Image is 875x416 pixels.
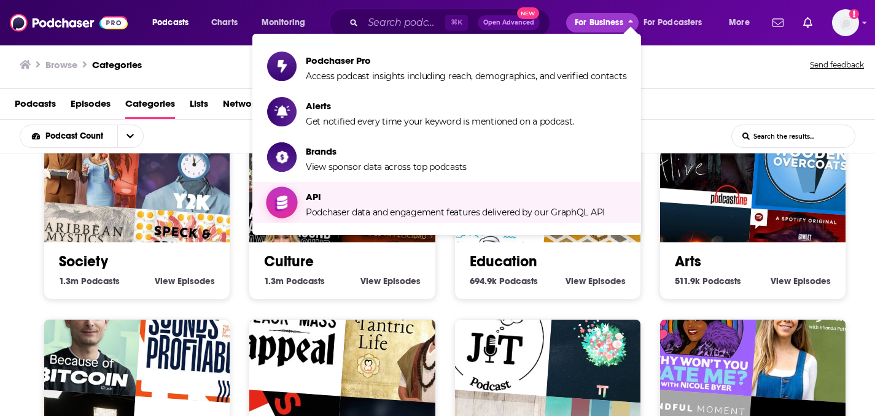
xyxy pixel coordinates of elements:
span: Access podcast insights including reach, demographics, and verified contacts [306,71,626,82]
span: 511.9k [675,275,700,287]
img: Because of Bitcoin [25,278,144,397]
button: open menu [144,13,204,33]
button: open menu [720,13,765,33]
a: View Arts Episodes [771,275,831,287]
img: FoundMyFitness [751,285,870,404]
h3: Browse [45,59,77,71]
span: Podchaser data and engagement features delivered by our GraphQL API [306,207,605,218]
img: Sounds Profitable [136,285,255,404]
a: Podcasts [15,94,56,119]
h2: Choose List sort [20,125,163,148]
button: open menu [253,13,321,33]
img: Black Mass Appeal: Modern Satanism for the Masses [230,278,349,397]
span: View [771,275,791,287]
span: For Business [575,14,623,31]
a: Networks [223,94,264,119]
span: API [306,191,605,202]
span: Podcast Count [45,132,107,141]
span: Podcasts [152,14,189,31]
img: The Creation Stories [546,285,665,404]
span: Logged in as agarland1 [832,9,859,36]
span: Alerts [306,100,574,112]
a: Categories [125,94,175,119]
a: View Culture Episodes [360,275,421,287]
span: 694.9k [470,275,497,287]
a: Arts [675,252,701,271]
img: Wooden Overcoats [751,98,870,217]
a: Education [470,252,537,271]
span: Charts [211,14,238,31]
a: Lists [190,94,208,119]
button: Send feedback [806,56,868,74]
span: Podcasts [702,275,741,287]
span: View sponsor data across top podcasts [306,161,467,172]
img: Just Thinking Podcast [435,278,554,397]
span: More [729,14,750,31]
a: 511.9k Arts Podcasts [675,275,741,287]
a: 1.3m Society Podcasts [59,275,120,287]
a: 694.9k Education Podcasts [470,275,538,287]
a: Show notifications dropdown [798,12,817,33]
span: 1.3m [59,275,79,287]
img: Headlong: Surviving Y2K [136,98,255,217]
a: Episodes [71,94,111,119]
span: Podcasts [286,275,325,287]
img: User Profile [832,9,859,36]
span: Podchaser Pro [306,55,626,66]
span: View [155,275,175,287]
a: Society [59,252,108,271]
button: open menu [117,125,143,147]
a: View Society Episodes [155,275,215,287]
span: For Podcasters [644,14,702,31]
span: New [517,7,539,19]
span: View [360,275,381,287]
a: Culture [264,252,314,271]
span: Episodes [588,275,626,287]
a: Categories [92,59,142,71]
a: View Education Episodes [566,275,626,287]
button: open menu [636,13,720,33]
span: Get notified every time your keyword is mentioned on a podcast. [306,116,574,127]
span: ⌘ K [445,15,468,31]
span: Podcasts [499,275,538,287]
button: close menu [566,13,639,33]
svg: Add a profile image [849,9,859,19]
button: Open AdvancedNew [478,15,540,30]
img: Why Won't You Date Me? with Nicole Byer [640,278,760,397]
span: Episodes [383,275,421,287]
span: Podcasts [81,275,120,287]
a: 1.3m Culture Podcasts [264,275,325,287]
button: Show profile menu [832,9,859,36]
button: open menu [20,132,117,141]
a: Show notifications dropdown [768,12,788,33]
span: Monitoring [262,14,305,31]
span: Episodes [793,275,831,287]
img: Podchaser - Follow, Share and Rate Podcasts [10,11,128,34]
img: The Tantric Life [341,285,460,404]
a: Charts [203,13,245,33]
span: Open Advanced [483,20,534,26]
span: Episodes [177,275,215,287]
input: Search podcasts, credits, & more... [363,13,445,33]
span: View [566,275,586,287]
div: Search podcasts, credits, & more... [341,9,562,37]
span: 1.3m [264,275,284,287]
span: Brands [306,145,467,157]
